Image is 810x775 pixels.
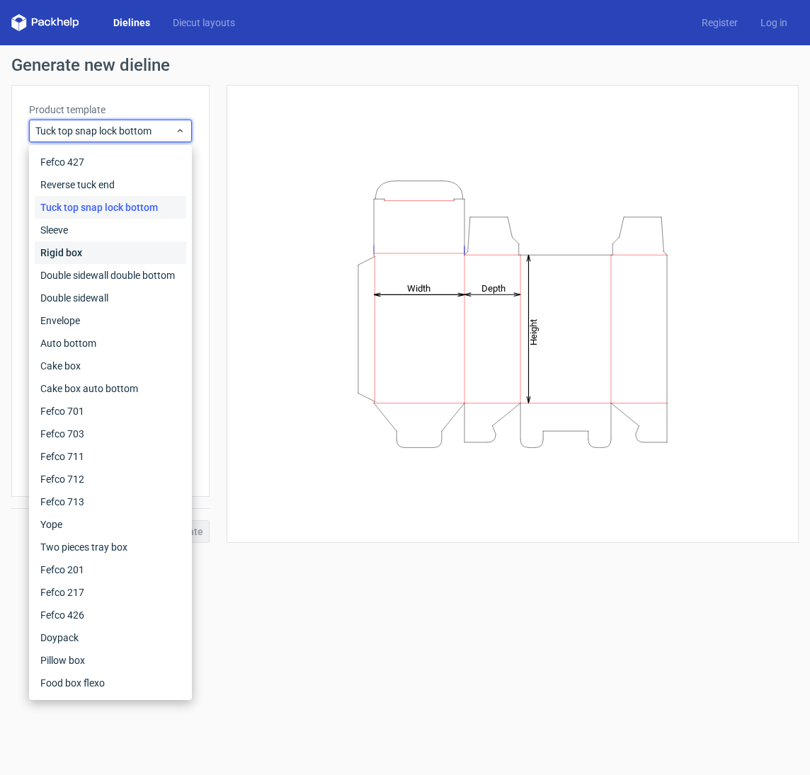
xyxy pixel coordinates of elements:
[35,377,186,400] div: Cake box auto bottom
[35,124,175,138] span: Tuck top snap lock bottom
[11,57,799,74] h1: Generate new dieline
[35,309,186,332] div: Envelope
[35,423,186,445] div: Fefco 703
[35,604,186,626] div: Fefco 426
[35,151,186,173] div: Fefco 427
[749,16,799,30] a: Log in
[481,282,506,293] tspan: Depth
[161,16,246,30] a: Diecut layouts
[102,16,161,30] a: Dielines
[35,264,186,287] div: Double sidewall double bottom
[35,400,186,423] div: Fefco 701
[690,16,749,30] a: Register
[35,196,186,219] div: Tuck top snap lock bottom
[35,513,186,536] div: Yope
[35,536,186,558] div: Two pieces tray box
[528,318,539,345] tspan: Height
[35,241,186,264] div: Rigid box
[35,558,186,581] div: Fefco 201
[35,626,186,649] div: Doypack
[35,219,186,241] div: Sleeve
[35,287,186,309] div: Double sidewall
[35,581,186,604] div: Fefco 217
[407,282,430,293] tspan: Width
[35,468,186,490] div: Fefco 712
[35,672,186,694] div: Food box flexo
[35,332,186,355] div: Auto bottom
[29,103,192,117] label: Product template
[35,649,186,672] div: Pillow box
[35,490,186,513] div: Fefco 713
[35,173,186,196] div: Reverse tuck end
[35,445,186,468] div: Fefco 711
[35,355,186,377] div: Cake box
